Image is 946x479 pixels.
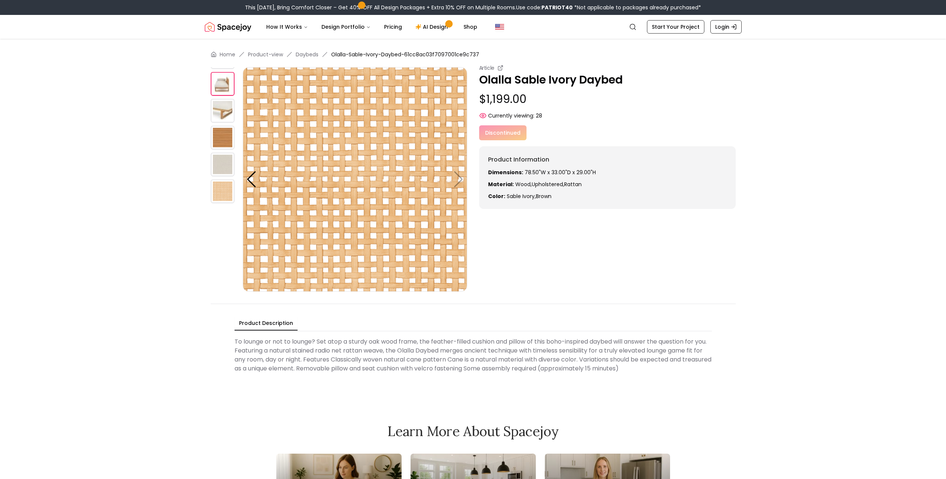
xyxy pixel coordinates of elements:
span: *Not applicable to packages already purchased* [573,4,701,11]
p: 78.50"W x 33.00"D x 29.00"H [488,169,727,176]
div: This [DATE], Bring Comfort Closer – Get 40% OFF All Design Packages + Extra 10% OFF on Multiple R... [245,4,701,11]
a: Start Your Project [647,20,704,34]
img: https://storage.googleapis.com/spacejoy-main/assets/61cc8ac03f7097001ce9c737/product_5_2ng70oh6eo6n [211,126,235,150]
img: https://storage.googleapis.com/spacejoy-main/assets/61cc8ac03f7097001ce9c737/product_2_8n7fhfeakela [211,45,235,69]
img: United States [495,22,504,31]
nav: breadcrumb [211,51,736,58]
b: PATRIOT40 [541,4,573,11]
h2: Learn More About Spacejoy [276,424,670,439]
small: Article [479,64,495,72]
button: Design Portfolio [315,19,377,34]
a: Login [710,20,742,34]
span: 28 [536,112,542,119]
strong: Color: [488,192,505,200]
img: https://storage.googleapis.com/spacejoy-main/assets/61cc8ac03f7097001ce9c737/product_6_cce3oa9l2gfn [211,153,235,176]
img: https://storage.googleapis.com/spacejoy-main/assets/61cc8ac03f7097001ce9c737/product_3_oeabhp03fec [211,72,235,96]
div: To lounge or not to lounge? Set atop a sturdy oak wood frame, the feather-filled cushion and pill... [235,334,712,376]
span: Wood,Upholstered,Rattan [515,181,582,188]
a: Daybeds [296,51,318,58]
p: Olalla Sable Ivory Daybed [479,73,736,87]
h6: Product Information [488,155,727,164]
a: Shop [458,19,483,34]
a: Spacejoy [205,19,251,34]
span: Currently viewing: [488,112,534,119]
a: AI Design [409,19,456,34]
p: $1,199.00 [479,93,736,106]
button: Product Description [235,316,298,331]
nav: Global [205,15,742,39]
img: Spacejoy Logo [205,19,251,34]
a: Product-view [248,51,283,58]
button: How It Works [260,19,314,34]
strong: Material: [488,181,514,188]
img: https://storage.googleapis.com/spacejoy-main/assets/61cc8ac03f7097001ce9c737/product_4_l3pga2pi7af [211,99,235,123]
nav: Main [260,19,483,34]
span: sable ivory , [507,192,536,200]
span: Olalla-Sable-Ivory-Daybed-61cc8ac03f7097001ce9c737 [331,51,479,58]
a: Pricing [378,19,408,34]
strong: Dimensions: [488,169,523,176]
span: Use code: [516,4,573,11]
img: https://storage.googleapis.com/spacejoy-main/assets/61cc8ac03f7097001ce9c737/product_7_67pagj9hnf97 [211,179,235,203]
span: brown [536,192,551,200]
img: https://storage.googleapis.com/spacejoy-main/assets/61cc8ac03f7097001ce9c737/product_7_67pagj9hnf97 [243,67,467,292]
a: Home [220,51,235,58]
